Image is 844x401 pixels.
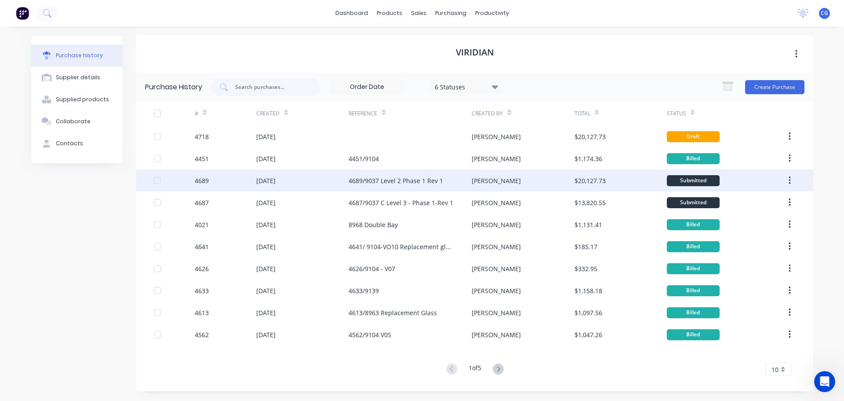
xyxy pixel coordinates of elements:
div: [DATE] [256,264,276,273]
div: $20,127.73 [575,132,606,141]
div: productivity [471,7,513,20]
div: 6 Statuses [435,82,498,91]
button: Supplier details [31,66,123,88]
div: Created [256,110,280,118]
div: Purchase history [56,52,103,59]
div: 4613 [195,308,209,317]
button: Collaborate [31,110,123,132]
div: 4687/9037 C Level 3 - Phase 1-Rev 1 [349,198,453,207]
div: Purchase History [145,82,202,92]
div: Draft [667,131,720,142]
span: 10 [771,365,779,374]
div: Billed [667,329,720,340]
div: $1,131.41 [575,220,602,229]
button: Purchase history [31,44,123,66]
div: 4641 [195,242,209,251]
div: Billed [667,285,720,296]
div: [DATE] [256,220,276,229]
div: $1,097.56 [575,308,602,317]
div: $1,174.36 [575,154,602,163]
div: 4562 [195,330,209,339]
div: Billed [667,263,720,274]
div: 4613/8963 Replacement Glass [349,308,437,317]
iframe: Intercom live chat [814,371,835,392]
div: Supplied products [56,96,109,103]
div: 4718 [195,132,209,141]
input: Order Date [330,81,404,94]
div: Reference [349,110,377,118]
div: 4633/9139 [349,286,379,295]
div: 4562/9104 V05 [349,330,391,339]
div: Collaborate [56,118,91,125]
div: [PERSON_NAME] [472,132,521,141]
div: [PERSON_NAME] [472,198,521,207]
a: dashboard [331,7,372,20]
div: 8968 Double Bay [349,220,398,229]
div: Supplier details [56,74,100,81]
div: [DATE] [256,198,276,207]
div: $332.95 [575,264,597,273]
div: sales [407,7,431,20]
div: [PERSON_NAME] [472,286,521,295]
img: Factory [16,7,29,20]
div: 4451 [195,154,209,163]
div: [DATE] [256,330,276,339]
div: Billed [667,153,720,164]
div: [PERSON_NAME] [472,242,521,251]
div: Submitted [667,175,720,186]
div: Created By [472,110,503,118]
div: 1 of 5 [469,363,481,376]
div: [PERSON_NAME] [472,154,521,163]
h1: Viridian [456,47,494,58]
div: $20,127.73 [575,176,606,185]
div: [DATE] [256,286,276,295]
div: Billed [667,307,720,318]
div: 4689 [195,176,209,185]
button: Create Purchase [745,80,804,94]
div: 4451/9104 [349,154,379,163]
div: 4626 [195,264,209,273]
div: # [195,110,198,118]
div: Billed [667,241,720,252]
button: Contacts [31,132,123,155]
div: [PERSON_NAME] [472,264,521,273]
div: 4641/ 9104-VO10 Replacement glass [349,242,454,251]
div: [DATE] [256,242,276,251]
input: Search purchases... [234,83,307,92]
div: Submitted [667,197,720,208]
div: [DATE] [256,176,276,185]
div: [PERSON_NAME] [472,220,521,229]
button: Supplied products [31,88,123,110]
div: $1,047.26 [575,330,602,339]
div: purchasing [431,7,471,20]
div: 4689/9037 Level 2 Phase 1 Rev 1 [349,176,443,185]
div: Total [575,110,590,118]
div: Status [667,110,686,118]
div: $13,820.55 [575,198,606,207]
div: 4633 [195,286,209,295]
div: [DATE] [256,154,276,163]
div: 4687 [195,198,209,207]
div: [PERSON_NAME] [472,308,521,317]
div: Contacts [56,140,83,147]
div: products [372,7,407,20]
div: 4626/9104 - V07 [349,264,395,273]
div: [DATE] [256,308,276,317]
div: $185.17 [575,242,597,251]
div: 4021 [195,220,209,229]
div: [PERSON_NAME] [472,176,521,185]
div: [DATE] [256,132,276,141]
span: CG [821,9,828,17]
div: Billed [667,219,720,230]
div: [PERSON_NAME] [472,330,521,339]
div: $1,158.18 [575,286,602,295]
